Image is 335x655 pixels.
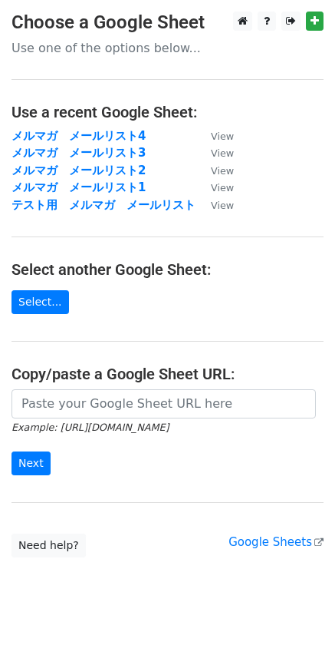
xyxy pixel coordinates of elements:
[228,535,324,549] a: Google Sheets
[11,103,324,121] h4: Use a recent Google Sheet:
[195,198,234,212] a: View
[195,129,234,143] a: View
[11,12,324,34] h3: Choose a Google Sheet
[11,129,146,143] a: メルマガ メールリスト4
[211,165,234,177] small: View
[11,290,69,314] a: Select...
[211,147,234,159] small: View
[195,180,234,194] a: View
[11,365,324,383] h4: Copy/paste a Google Sheet URL:
[11,534,86,557] a: Need help?
[11,40,324,56] p: Use one of the options below...
[11,389,316,418] input: Paste your Google Sheet URL here
[11,260,324,279] h4: Select another Google Sheet:
[11,422,169,433] small: Example: [URL][DOMAIN_NAME]
[11,180,146,194] a: メルマガ メールリスト1
[11,198,195,212] a: テスト用 メルマガ メールリスト
[11,146,146,160] a: メルマガ メールリスト3
[11,164,146,177] a: メルマガ メールリスト2
[258,581,335,655] iframe: Chat Widget
[195,164,234,177] a: View
[211,131,234,142] small: View
[11,452,51,475] input: Next
[211,182,234,194] small: View
[195,146,234,160] a: View
[211,200,234,211] small: View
